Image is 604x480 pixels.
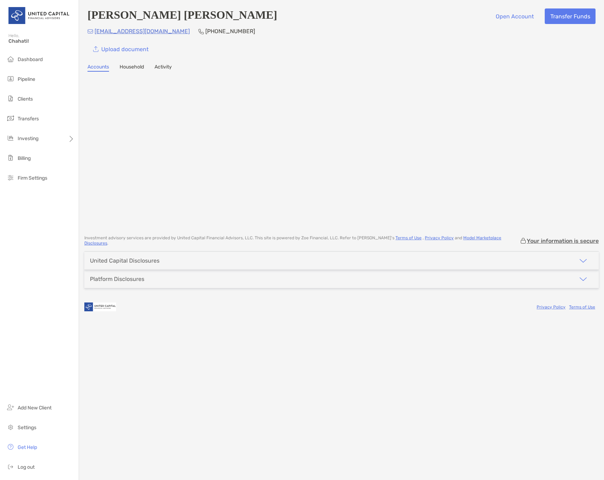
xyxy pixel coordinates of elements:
[18,76,35,82] span: Pipeline
[6,423,15,431] img: settings icon
[198,29,204,34] img: Phone Icon
[205,27,255,36] p: [PHONE_NUMBER]
[6,462,15,471] img: logout icon
[95,27,190,36] p: [EMAIL_ADDRESS][DOMAIN_NAME]
[579,257,587,265] img: icon arrow
[18,96,33,102] span: Clients
[84,299,116,315] img: company logo
[155,64,172,72] a: Activity
[8,38,74,44] span: Chahati!
[18,444,37,450] span: Get Help
[425,235,454,240] a: Privacy Policy
[569,305,595,310] a: Terms of Use
[6,134,15,142] img: investing icon
[545,8,596,24] button: Transfer Funds
[490,8,539,24] button: Open Account
[18,155,31,161] span: Billing
[87,41,154,57] a: Upload document
[18,175,47,181] span: Firm Settings
[6,173,15,182] img: firm-settings icon
[120,64,144,72] a: Household
[6,114,15,122] img: transfers icon
[90,257,159,264] div: United Capital Disclosures
[90,276,144,282] div: Platform Disclosures
[527,238,599,244] p: Your information is secure
[537,305,566,310] a: Privacy Policy
[18,136,38,142] span: Investing
[395,235,422,240] a: Terms of Use
[93,46,98,52] img: button icon
[6,94,15,103] img: clients icon
[579,275,587,283] img: icon arrow
[18,116,39,122] span: Transfers
[18,464,35,470] span: Log out
[6,443,15,451] img: get-help icon
[6,154,15,162] img: billing icon
[84,235,501,246] a: Model Marketplace Disclosures
[6,55,15,63] img: dashboard icon
[8,3,70,28] img: United Capital Logo
[84,235,520,246] p: Investment advisory services are provided by United Capital Financial Advisors, LLC . This site i...
[18,56,43,62] span: Dashboard
[6,74,15,83] img: pipeline icon
[6,403,15,412] img: add_new_client icon
[87,8,277,24] h4: [PERSON_NAME] [PERSON_NAME]
[87,29,93,34] img: Email Icon
[87,64,109,72] a: Accounts
[18,425,36,431] span: Settings
[18,405,52,411] span: Add New Client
